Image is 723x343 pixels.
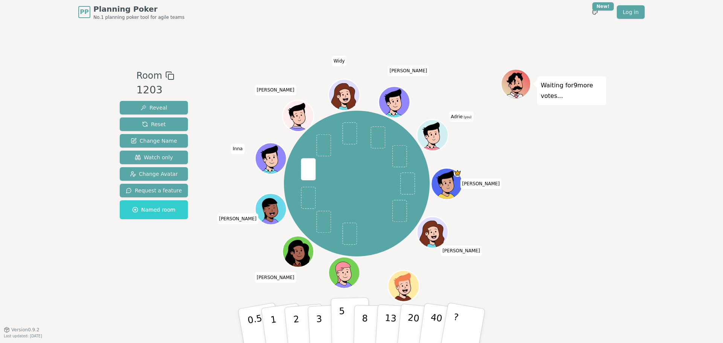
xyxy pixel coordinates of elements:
[453,169,461,177] span: Nguyen is the host
[617,5,645,19] a: Log in
[255,272,296,283] span: Click to change your name
[541,80,602,101] p: Waiting for 9 more votes...
[592,2,614,11] div: New!
[131,137,177,145] span: Change Name
[11,327,40,333] span: Version 0.9.2
[231,143,244,154] span: Click to change your name
[463,115,472,119] span: (you)
[126,187,182,194] span: Request a feature
[255,84,296,95] span: Click to change your name
[449,111,473,122] span: Click to change your name
[120,167,188,181] button: Change Avatar
[78,4,185,20] a: PPPlanning PokerNo.1 planning poker tool for agile teams
[460,178,502,189] span: Click to change your name
[120,184,188,197] button: Request a feature
[120,117,188,131] button: Reset
[136,82,174,98] div: 1203
[120,101,188,114] button: Reveal
[418,120,447,150] button: Click to change your avatar
[588,5,602,19] button: New!
[388,66,429,76] span: Click to change your name
[217,213,258,224] span: Click to change your name
[135,154,173,161] span: Watch only
[80,8,88,17] span: PP
[441,245,482,256] span: Click to change your name
[132,206,175,213] span: Named room
[120,151,188,164] button: Watch only
[93,14,185,20] span: No.1 planning poker tool for agile teams
[140,104,167,111] span: Reveal
[93,4,185,14] span: Planning Poker
[4,327,40,333] button: Version0.9.2
[332,55,347,66] span: Click to change your name
[4,334,42,338] span: Last updated: [DATE]
[142,120,166,128] span: Reset
[120,134,188,148] button: Change Name
[120,200,188,219] button: Named room
[136,69,162,82] span: Room
[130,170,178,178] span: Change Avatar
